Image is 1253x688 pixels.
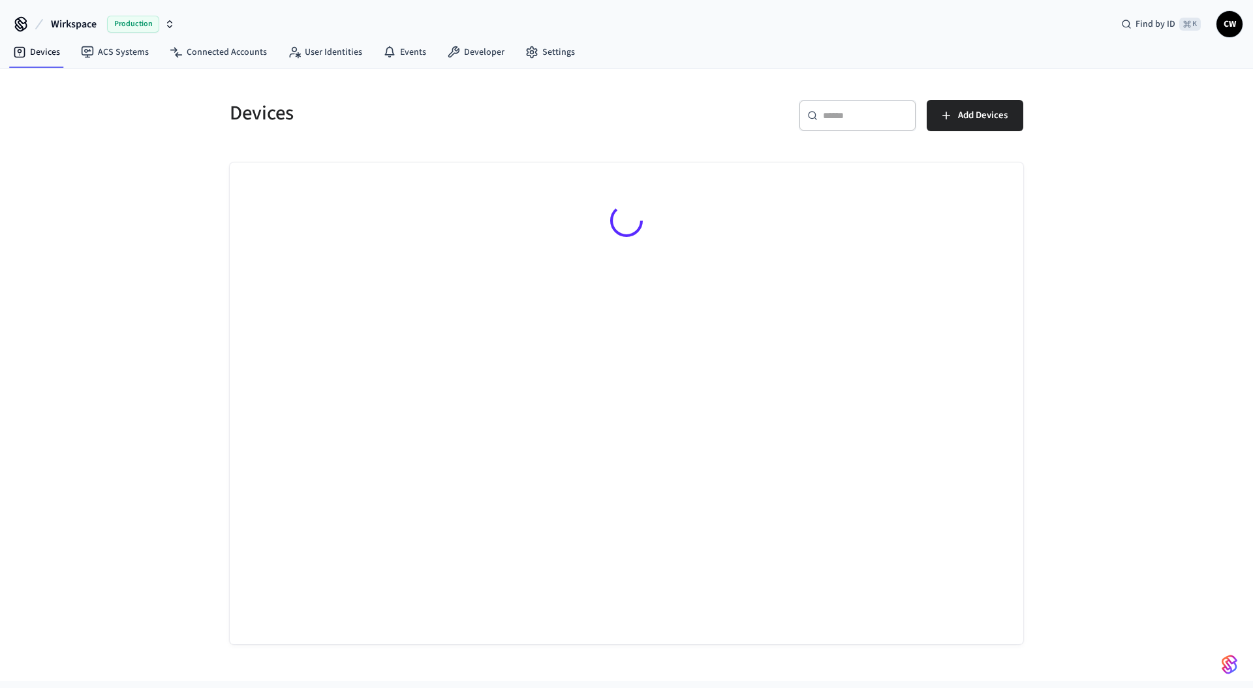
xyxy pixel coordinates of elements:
div: Find by ID⌘ K [1111,12,1211,36]
span: Add Devices [958,107,1008,124]
a: User Identities [277,40,373,64]
a: Developer [437,40,515,64]
h5: Devices [230,100,619,127]
a: Connected Accounts [159,40,277,64]
span: ⌘ K [1179,18,1201,31]
span: Wirkspace [51,16,97,32]
span: Production [107,16,159,33]
button: Add Devices [927,100,1023,131]
a: Settings [515,40,585,64]
a: Events [373,40,437,64]
span: CW [1218,12,1241,36]
button: CW [1216,11,1243,37]
img: SeamLogoGradient.69752ec5.svg [1222,654,1237,675]
a: Devices [3,40,70,64]
a: ACS Systems [70,40,159,64]
span: Find by ID [1136,18,1175,31]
